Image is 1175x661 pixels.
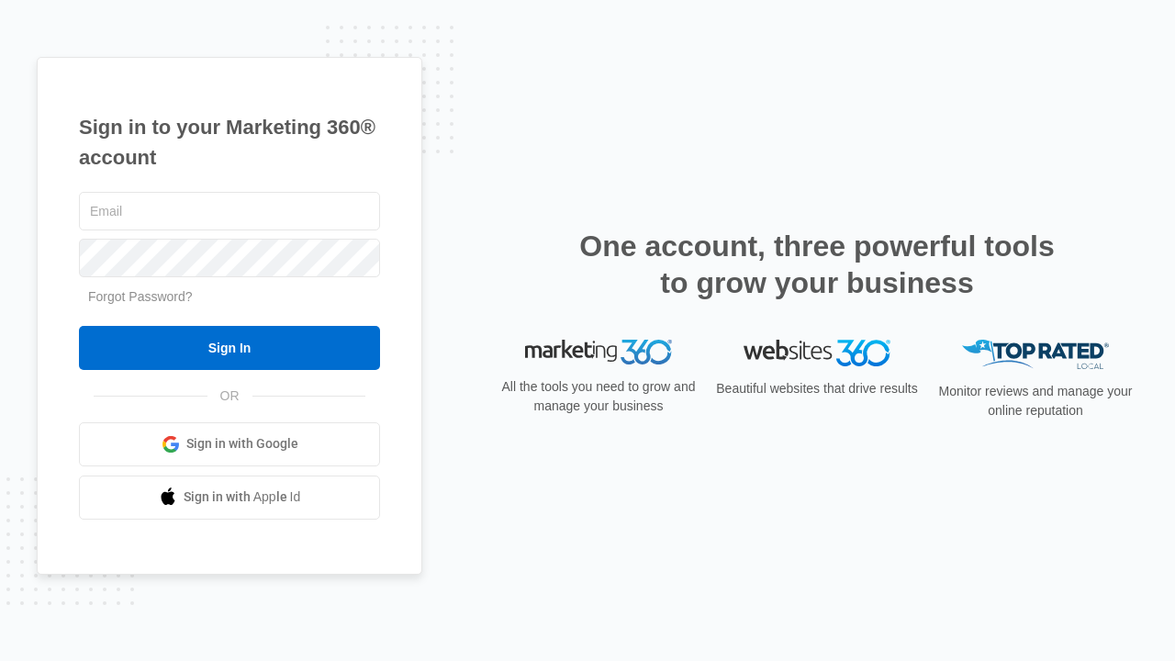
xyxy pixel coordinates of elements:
[933,382,1138,420] p: Monitor reviews and manage your online reputation
[496,377,701,416] p: All the tools you need to grow and manage your business
[962,340,1109,370] img: Top Rated Local
[184,487,301,507] span: Sign in with Apple Id
[79,326,380,370] input: Sign In
[207,387,252,406] span: OR
[88,289,193,304] a: Forgot Password?
[714,379,920,398] p: Beautiful websites that drive results
[744,340,890,366] img: Websites 360
[525,340,672,365] img: Marketing 360
[79,476,380,520] a: Sign in with Apple Id
[79,422,380,466] a: Sign in with Google
[79,192,380,230] input: Email
[574,228,1060,301] h2: One account, three powerful tools to grow your business
[79,112,380,173] h1: Sign in to your Marketing 360® account
[186,434,298,454] span: Sign in with Google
